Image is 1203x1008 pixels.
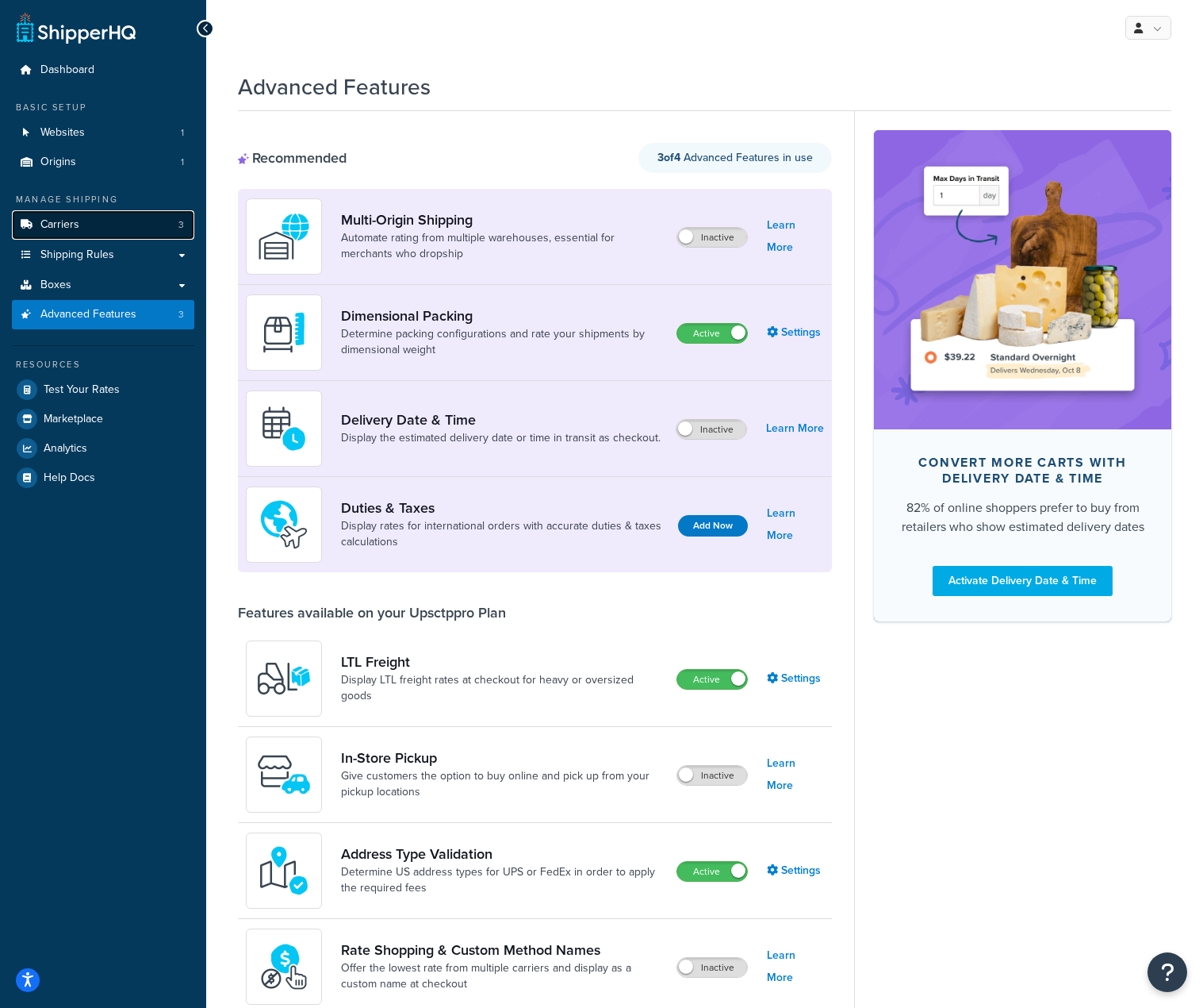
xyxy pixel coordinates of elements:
[767,321,824,344] a: Settings
[40,126,85,140] span: Websites
[12,405,194,433] a: Marketplace
[256,651,312,706] img: y79ZsPf0fXUFUhFXDzUgf+ktZg5F2+ohG75+v3d2s1D9TjoU8PiyCIluIjV41seZevKCRuEjTPPOKHJsQcmKCXGdfprl3L4q7...
[238,71,431,102] h1: Advanced Features
[341,499,665,517] a: Duties & Taxes
[40,156,76,169] span: Origins
[657,149,680,166] strong: 3 of 4
[1147,952,1187,992] button: Open Resource Center
[256,497,312,552] img: icon-duo-feat-landed-cost-7136b061.png
[341,653,664,671] a: LTL Freight
[341,960,664,992] a: Offer the lowest rate from multiple carriers and display as a custom name at checkout
[341,307,664,325] a: Dimensional Packing
[12,464,194,492] a: Help Docs
[181,126,184,140] span: 1
[12,300,194,329] li: Advanced Features
[12,56,194,85] a: Dashboard
[256,305,312,360] img: DTVBYsAAAAAASUVORK5CYII=
[767,668,824,690] a: Settings
[767,752,824,797] a: Learn More
[341,211,664,229] a: Multi-Origin Shipping
[25,41,38,54] img: website_grey.svg
[12,434,194,463] a: Analytics
[181,156,184,169] span: 1
[175,94,267,104] div: Keywords by Traffic
[341,230,664,262] a: Automate rating from multiple warehouses, essential for merchants who dropship
[256,401,312,456] img: gfkeb5ejjkALwAAAABJRU5ErkJggg==
[60,94,142,104] div: Domain Overview
[12,210,194,240] li: Carriers
[40,218,79,232] span: Carriers
[178,308,184,321] span: 3
[341,518,665,550] a: Display rates for international orders with accurate duties & taxes calculations
[158,92,170,105] img: tab_keywords_by_traffic_grey.svg
[341,672,664,704] a: Display LTL freight rates at checkout for heavy or oversized goods
[43,92,56,105] img: tab_domain_overview_orange.svg
[44,383,120,397] span: Test Your Rates
[12,193,194,206] div: Manage Shipping
[25,25,38,38] img: logo_orange.svg
[767,502,824,547] a: Learn More
[677,862,747,881] label: Active
[898,154,1147,405] img: feature-image-ddt-36eae7f7280da8017bfb280eaccd9c446f90b1fe08728e4019434db127062ab4.png
[677,958,747,977] label: Inactive
[677,324,747,343] label: Active
[676,420,746,439] label: Inactive
[12,101,194,114] div: Basic Setup
[12,148,194,177] a: Origins1
[256,747,312,802] img: wfgcfpwTIucLEAAAAASUVORK5CYII=
[677,670,747,689] label: Active
[767,945,824,989] a: Learn More
[657,149,813,166] span: Advanced Features in use
[12,118,194,148] a: Websites1
[767,214,824,259] a: Learn More
[40,308,136,321] span: Advanced Features
[256,843,312,898] img: kIG8fy0lQAAAABJRU5ErkJggg==
[256,209,312,264] img: WatD5o0RtDAAAAAElFTkSuQmCC
[238,604,506,621] div: Features available on your Upsctppro Plan
[767,860,824,882] a: Settings
[12,358,194,371] div: Resources
[341,941,664,959] a: Rate Shopping & Custom Method Names
[12,210,194,240] a: Carriers3
[677,766,747,785] label: Inactive
[44,471,95,485] span: Help Docs
[40,248,114,262] span: Shipping Rules
[12,375,194,404] a: Test Your Rates
[678,515,748,537] button: Add Now
[238,149,347,167] div: Recommended
[341,326,664,358] a: Determine packing configurations and rate your shipments by dimensional weight
[933,566,1113,596] a: Activate Delivery Date & Time
[12,271,194,300] a: Boxes
[341,430,661,446] a: Display the estimated delivery date or time in transit as checkout.
[899,498,1146,537] div: 82% of online shoppers prefer to buy from retailers who show estimated delivery dates
[12,118,194,148] li: Websites
[766,417,824,440] a: Learn More
[256,939,312,995] img: icon-duo-feat-rate-shopping-ecdd8bed.png
[341,864,664,896] a: Determine US address types for UPS or FedEx in order to apply the required fees
[12,148,194,177] li: Origins
[899,455,1146,487] div: Convert more carts with delivery date & time
[341,768,664,800] a: Give customers the option to buy online and pick up from your pickup locations
[40,63,94,77] span: Dashboard
[44,413,103,426] span: Marketplace
[44,25,78,38] div: v 4.0.25
[341,845,664,863] a: Address Type Validation
[12,300,194,329] a: Advanced Features3
[341,411,661,429] a: Delivery Date & Time
[12,240,194,270] a: Shipping Rules
[40,279,71,292] span: Boxes
[341,749,664,767] a: In-Store Pickup
[41,41,174,54] div: Domain: [DOMAIN_NAME]
[677,228,747,247] label: Inactive
[44,442,87,456] span: Analytics
[178,218,184,232] span: 3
